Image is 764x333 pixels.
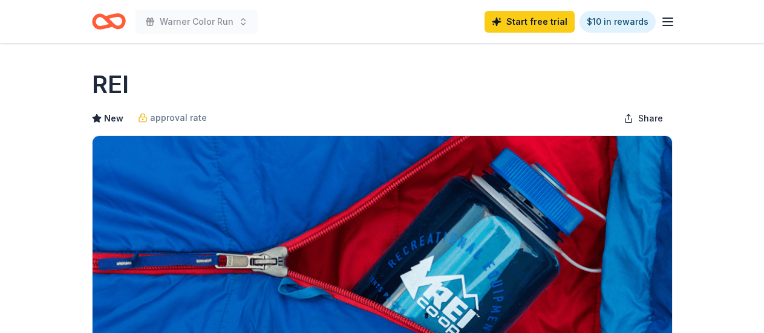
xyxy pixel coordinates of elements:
button: Warner Color Run [135,10,258,34]
h1: REI [92,68,129,102]
a: Home [92,7,126,36]
span: New [104,111,123,126]
span: Warner Color Run [160,15,233,29]
a: Start free trial [485,11,575,33]
span: Share [638,111,663,126]
button: Share [614,106,673,131]
a: $10 in rewards [580,11,656,33]
a: approval rate [138,111,207,125]
span: approval rate [150,111,207,125]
